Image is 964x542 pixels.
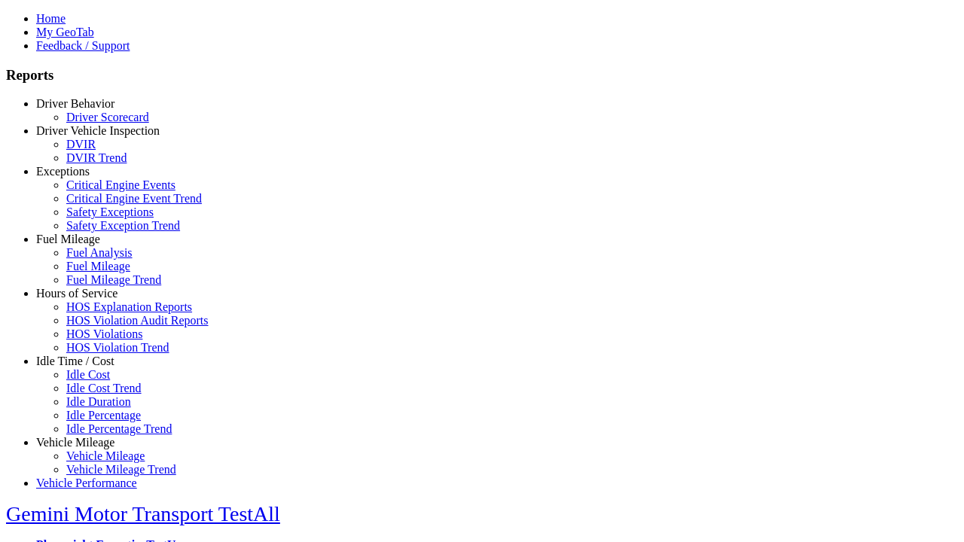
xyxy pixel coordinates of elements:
[66,192,202,205] a: Critical Engine Event Trend
[36,26,94,38] a: My GeoTab
[66,260,130,273] a: Fuel Mileage
[66,341,169,354] a: HOS Violation Trend
[66,382,142,394] a: Idle Cost Trend
[66,395,131,408] a: Idle Duration
[66,449,145,462] a: Vehicle Mileage
[36,39,130,52] a: Feedback / Support
[66,111,149,123] a: Driver Scorecard
[66,178,175,191] a: Critical Engine Events
[66,273,161,286] a: Fuel Mileage Trend
[36,12,66,25] a: Home
[66,206,154,218] a: Safety Exceptions
[36,97,114,110] a: Driver Behavior
[66,151,127,164] a: DVIR Trend
[36,165,90,178] a: Exceptions
[66,368,110,381] a: Idle Cost
[66,409,141,422] a: Idle Percentage
[36,477,137,489] a: Vehicle Performance
[66,327,142,340] a: HOS Violations
[66,219,180,232] a: Safety Exception Trend
[36,436,114,449] a: Vehicle Mileage
[66,422,172,435] a: Idle Percentage Trend
[66,300,192,313] a: HOS Explanation Reports
[6,502,280,525] a: Gemini Motor Transport TestAll
[66,138,96,151] a: DVIR
[36,233,100,245] a: Fuel Mileage
[36,287,117,300] a: Hours of Service
[66,463,176,476] a: Vehicle Mileage Trend
[66,246,133,259] a: Fuel Analysis
[66,314,209,327] a: HOS Violation Audit Reports
[36,124,160,137] a: Driver Vehicle Inspection
[36,355,114,367] a: Idle Time / Cost
[6,67,958,84] h3: Reports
